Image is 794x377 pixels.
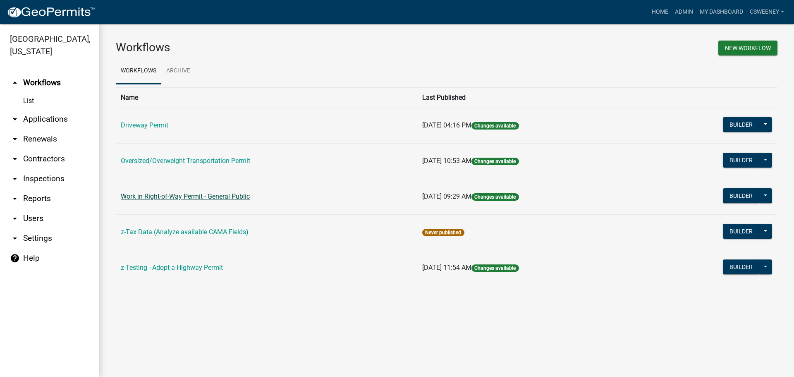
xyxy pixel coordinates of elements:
i: arrow_drop_down [10,174,20,184]
button: Builder [723,117,759,132]
a: csweeney [746,4,787,20]
span: [DATE] 09:29 AM [422,192,471,200]
span: [DATE] 04:16 PM [422,121,471,129]
a: Admin [672,4,696,20]
a: Archive [161,58,195,84]
a: Work in Right-of-Way Permit - General Public [121,192,250,200]
button: Builder [723,188,759,203]
a: z-Testing - Adopt-a-Highway Permit [121,264,223,271]
span: [DATE] 10:53 AM [422,157,471,165]
button: Builder [723,259,759,274]
i: arrow_drop_down [10,233,20,243]
a: Home [648,4,672,20]
th: Last Published [417,87,648,108]
button: Builder [723,224,759,239]
a: My Dashboard [696,4,746,20]
span: Never published [422,229,464,236]
i: arrow_drop_down [10,154,20,164]
i: arrow_drop_down [10,214,20,223]
i: help [10,253,20,263]
a: Driveway Permit [121,121,168,129]
span: Changes available [471,264,519,272]
h3: Workflows [116,41,440,55]
span: Changes available [471,122,519,130]
span: Changes available [471,158,519,165]
i: arrow_drop_down [10,194,20,204]
a: Oversized/Overweight Transportation Permit [121,157,250,165]
i: arrow_drop_down [10,134,20,144]
a: z-Tax Data (Analyze available CAMA Fields) [121,228,249,236]
span: [DATE] 11:54 AM [422,264,471,271]
a: Workflows [116,58,161,84]
button: New Workflow [718,41,777,55]
i: arrow_drop_down [10,114,20,124]
i: arrow_drop_up [10,78,20,88]
button: Builder [723,153,759,168]
th: Name [116,87,417,108]
span: Changes available [471,193,519,201]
